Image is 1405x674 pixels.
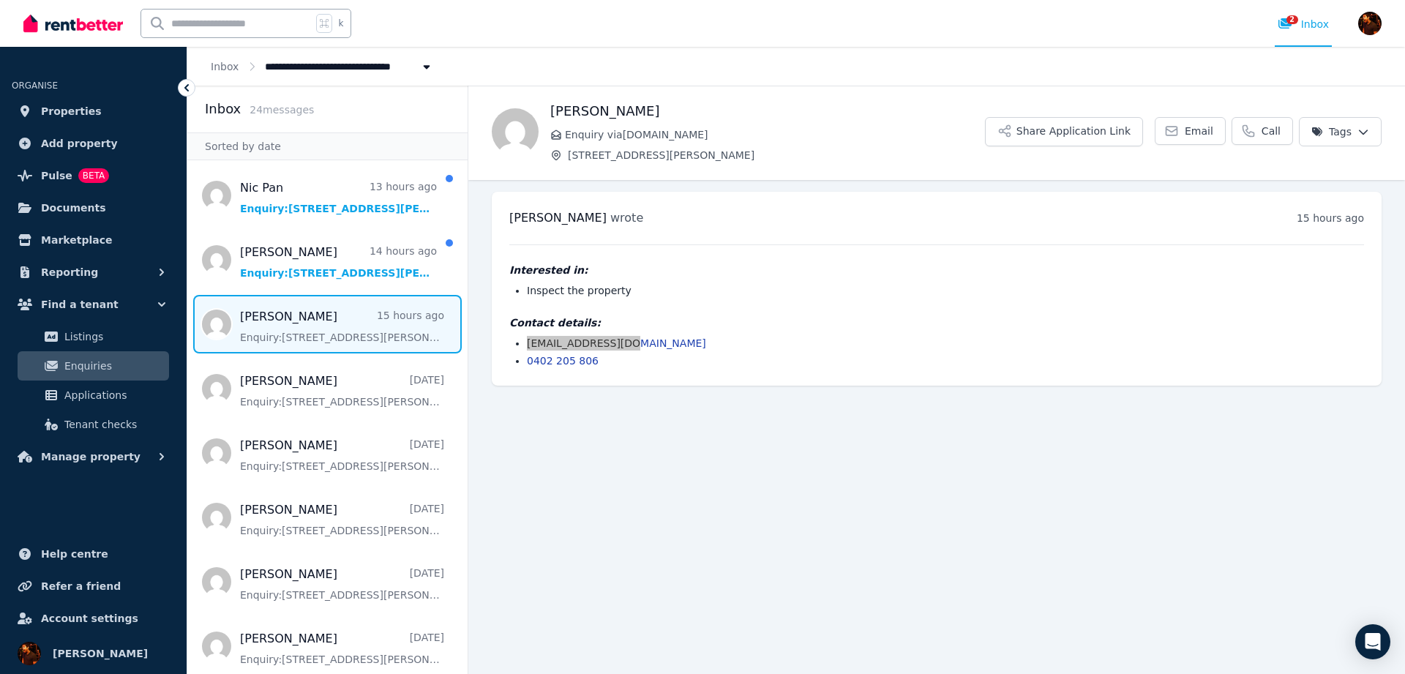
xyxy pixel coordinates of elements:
[12,193,175,222] a: Documents
[41,263,98,281] span: Reporting
[240,308,444,345] a: [PERSON_NAME]15 hours agoEnquiry:[STREET_ADDRESS][PERSON_NAME].
[187,132,468,160] div: Sorted by date
[527,355,599,367] a: 0402 205 806
[12,97,175,126] a: Properties
[205,99,241,119] h2: Inbox
[41,199,106,217] span: Documents
[1185,124,1213,138] span: Email
[64,386,163,404] span: Applications
[78,168,109,183] span: BETA
[12,604,175,633] a: Account settings
[1262,124,1281,138] span: Call
[240,372,444,409] a: [PERSON_NAME][DATE]Enquiry:[STREET_ADDRESS][PERSON_NAME].
[240,244,437,280] a: [PERSON_NAME]14 hours agoEnquiry:[STREET_ADDRESS][PERSON_NAME].
[187,47,457,86] nav: Breadcrumb
[41,231,112,249] span: Marketplace
[18,410,169,439] a: Tenant checks
[250,104,314,116] span: 24 message s
[12,442,175,471] button: Manage property
[240,630,444,667] a: [PERSON_NAME][DATE]Enquiry:[STREET_ADDRESS][PERSON_NAME].
[41,610,138,627] span: Account settings
[1286,15,1298,24] span: 2
[240,501,444,538] a: [PERSON_NAME][DATE]Enquiry:[STREET_ADDRESS][PERSON_NAME].
[18,642,41,665] img: Sergio Lourenco da Silva
[1155,117,1226,145] a: Email
[12,129,175,158] a: Add property
[41,296,119,313] span: Find a tenant
[12,161,175,190] a: PulseBETA
[41,577,121,595] span: Refer a friend
[64,416,163,433] span: Tenant checks
[985,117,1143,146] button: Share Application Link
[565,127,985,142] span: Enquiry via [DOMAIN_NAME]
[12,290,175,319] button: Find a tenant
[527,337,706,349] a: [EMAIL_ADDRESS][DOMAIN_NAME]
[610,211,643,225] span: wrote
[64,357,163,375] span: Enquiries
[338,18,343,29] span: k
[1358,12,1382,35] img: Sergio Lourenco da Silva
[12,572,175,601] a: Refer a friend
[1355,624,1390,659] div: Open Intercom Messenger
[240,566,444,602] a: [PERSON_NAME][DATE]Enquiry:[STREET_ADDRESS][PERSON_NAME].
[53,645,148,662] span: [PERSON_NAME]
[509,263,1364,277] h4: Interested in:
[492,108,539,155] img: James Foo
[211,61,239,72] a: Inbox
[1297,212,1364,224] time: 15 hours ago
[64,328,163,345] span: Listings
[1278,17,1329,31] div: Inbox
[527,283,1364,298] li: Inspect the property
[12,225,175,255] a: Marketplace
[41,545,108,563] span: Help centre
[550,101,985,121] h1: [PERSON_NAME]
[12,539,175,569] a: Help centre
[41,448,140,465] span: Manage property
[509,211,607,225] span: [PERSON_NAME]
[240,437,444,473] a: [PERSON_NAME][DATE]Enquiry:[STREET_ADDRESS][PERSON_NAME].
[1232,117,1293,145] a: Call
[1311,124,1352,139] span: Tags
[240,179,437,216] a: Nic Pan13 hours agoEnquiry:[STREET_ADDRESS][PERSON_NAME].
[12,258,175,287] button: Reporting
[18,351,169,381] a: Enquiries
[23,12,123,34] img: RentBetter
[1299,117,1382,146] button: Tags
[18,381,169,410] a: Applications
[18,322,169,351] a: Listings
[41,167,72,184] span: Pulse
[41,102,102,120] span: Properties
[41,135,118,152] span: Add property
[509,315,1364,330] h4: Contact details:
[568,148,985,162] span: [STREET_ADDRESS][PERSON_NAME]
[12,80,58,91] span: ORGANISE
